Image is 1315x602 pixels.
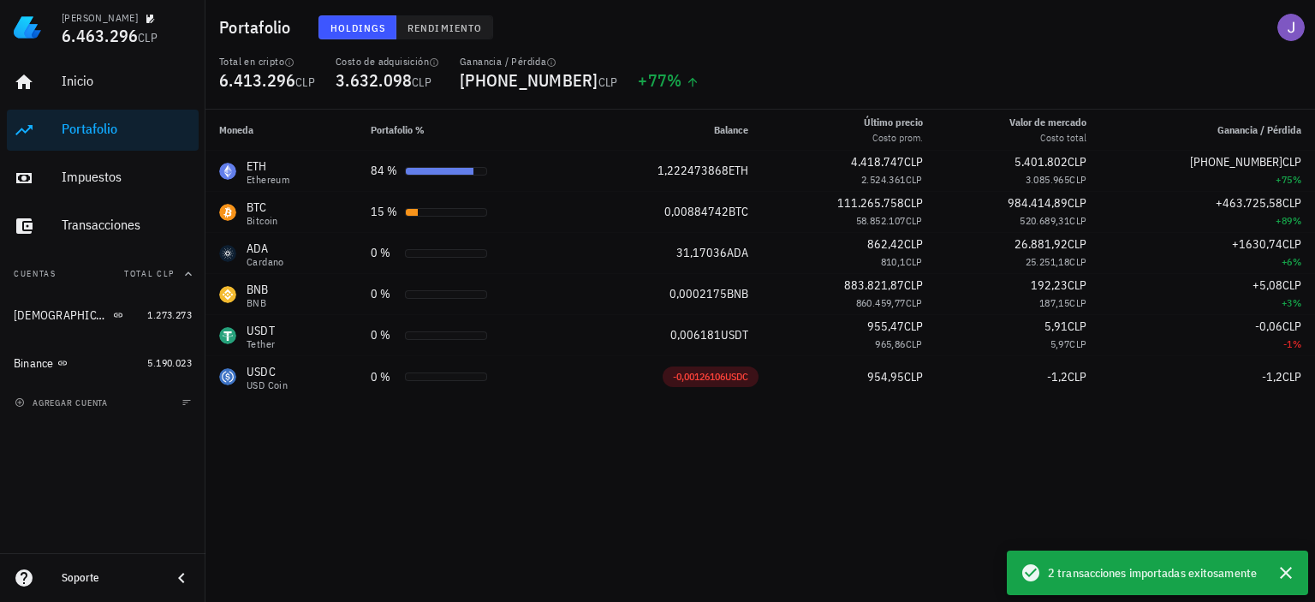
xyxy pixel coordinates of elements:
span: CLP [1069,255,1086,268]
div: 84 % [371,162,398,180]
span: CLP [1069,173,1086,186]
span: % [667,69,681,92]
div: +89 [1114,212,1301,229]
span: 111.265.758 [837,195,904,211]
div: Último precio [864,115,923,130]
span: CLP [1068,236,1086,252]
span: CLP [904,154,923,170]
a: Binance 5.190.023 [7,343,199,384]
span: 3.632.098 [336,69,412,92]
span: 520.689,31 [1020,214,1069,227]
span: CLP [904,369,923,384]
span: 1,222473868 [657,163,729,178]
span: USDT [721,327,748,343]
span: CLP [904,236,923,252]
span: -0,00126106 [673,370,725,383]
span: CLP [904,319,923,334]
div: Impuestos [62,169,192,185]
div: Inicio [62,73,192,89]
span: 984.414,89 [1008,195,1068,211]
div: BNB [247,298,269,308]
button: agregar cuenta [10,394,116,411]
div: BNB-icon [219,286,236,303]
span: BNB [727,286,748,301]
span: CLP [906,296,923,309]
span: CLP [1068,195,1086,211]
span: CLP [1068,277,1086,293]
div: Valor de mercado [1009,115,1086,130]
div: ETH [247,158,289,175]
span: % [1293,214,1301,227]
th: Moneda [205,110,357,151]
span: -0,06 [1255,319,1282,334]
span: 4.418.747 [851,154,904,170]
div: 15 % [371,203,398,221]
span: agregar cuenta [18,397,108,408]
span: CLP [1282,195,1301,211]
span: 1.273.273 [147,308,192,321]
span: CLP [598,75,618,90]
span: 883.821,87 [844,277,904,293]
div: Costo total [1009,130,1086,146]
div: USDC-icon [219,368,236,385]
div: +77 [638,72,699,89]
th: Portafolio %: Sin ordenar. Pulse para ordenar de forma ascendente. [357,110,580,151]
div: -1 [1114,336,1301,353]
div: USDC [247,363,288,380]
span: CLP [906,173,923,186]
div: 0 % [371,326,398,344]
span: Ganancia / Pérdida [1217,123,1301,136]
span: CLP [1282,369,1301,384]
span: [PHONE_NUMBER] [1190,154,1282,170]
span: 187,15 [1039,296,1069,309]
div: Ethereum [247,175,289,185]
span: 810,1 [881,255,906,268]
div: Portafolio [62,121,192,137]
span: CLP [1282,236,1301,252]
a: [DEMOGRAPHIC_DATA] 1.273.273 [7,295,199,336]
span: +463.725,58 [1216,195,1282,211]
span: 5.401.802 [1015,154,1068,170]
span: 862,42 [867,236,904,252]
span: Total CLP [124,268,175,279]
div: USDT-icon [219,327,236,344]
div: BTC [247,199,278,216]
span: +1630,74 [1232,236,1282,252]
a: Impuestos [7,158,199,199]
span: 955,47 [867,319,904,334]
div: 0 % [371,244,398,262]
div: Binance [14,356,54,371]
th: Ganancia / Pérdida: Sin ordenar. Pulse para ordenar de forma ascendente. [1100,110,1315,151]
span: CLP [1282,319,1301,334]
span: [PHONE_NUMBER] [460,69,598,92]
span: 5,91 [1044,319,1068,334]
div: +6 [1114,253,1301,271]
a: Portafolio [7,110,199,151]
span: % [1293,337,1301,350]
span: 2 transacciones importadas exitosamente [1048,563,1257,582]
div: Tether [247,339,275,349]
span: 31,17036 [676,245,727,260]
h1: Portafolio [219,14,298,41]
span: CLP [906,337,923,350]
span: 58.852.107 [856,214,906,227]
div: Costo prom. [864,130,923,146]
span: CLP [1068,369,1086,384]
span: Moneda [219,123,253,136]
div: ADA-icon [219,245,236,262]
span: Balance [714,123,748,136]
span: 860.459,77 [856,296,906,309]
button: Rendimiento [396,15,493,39]
div: Bitcoin [247,216,278,226]
span: USDC [725,370,748,383]
span: 2.524.361 [861,173,906,186]
span: 25.251,18 [1026,255,1070,268]
span: -1,2 [1262,369,1282,384]
div: USDT [247,322,275,339]
div: ADA [247,240,284,257]
span: 0,006181 [670,327,721,343]
a: Inicio [7,62,199,103]
span: 0,00884742 [664,204,729,219]
span: CLP [1068,319,1086,334]
span: CLP [295,75,315,90]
